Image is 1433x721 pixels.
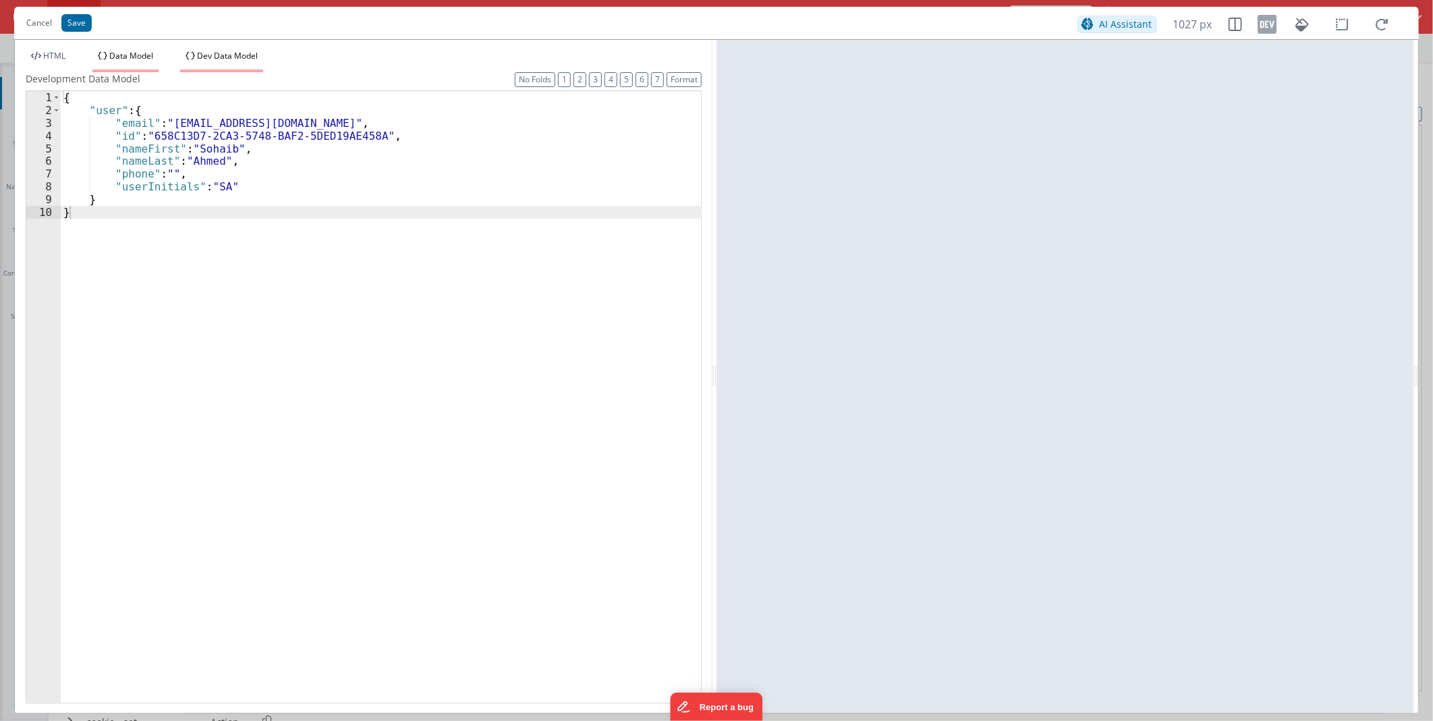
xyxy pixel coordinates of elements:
button: 6 [636,72,648,87]
div: 3 [26,117,61,130]
button: Save [61,14,92,32]
button: 1 [558,72,571,87]
span: 1027 px [1173,16,1212,32]
div: 8 [26,180,61,193]
button: No Folds [515,72,555,87]
button: Cancel [20,14,59,32]
div: 7 [26,167,61,180]
button: 5 [620,72,633,87]
div: 10 [26,206,61,219]
div: 4 [26,130,61,142]
iframe: Marker.io feedback button [671,693,763,721]
span: Development Data Model [26,72,140,86]
div: 6 [26,155,61,167]
span: Dev Data Model [197,50,258,61]
div: 1 [26,91,61,104]
span: AI Assistant [1100,18,1152,30]
div: 2 [26,104,61,117]
div: 5 [26,142,61,155]
span: Data Model [109,50,153,61]
span: HTML [43,50,65,61]
button: AI Assistant [1077,16,1157,33]
button: Format [667,72,702,87]
div: 9 [26,193,61,206]
button: 2 [573,72,586,87]
button: 3 [589,72,602,87]
button: 4 [605,72,617,87]
button: 7 [651,72,664,87]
